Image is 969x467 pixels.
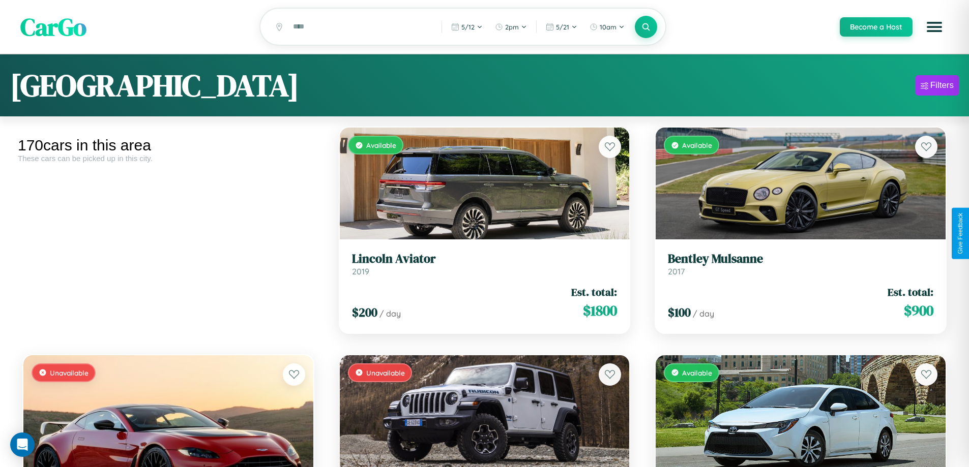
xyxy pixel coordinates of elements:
div: Filters [930,80,954,90]
span: 10am [600,23,616,31]
span: Unavailable [50,368,89,377]
span: $ 1800 [583,300,617,321]
span: / day [693,308,714,319]
div: 170 cars in this area [18,137,319,154]
button: 5/21 [541,19,582,35]
a: Lincoln Aviator2019 [352,252,618,276]
span: 2pm [505,23,519,31]
button: 2pm [490,19,532,35]
h1: [GEOGRAPHIC_DATA] [10,65,299,106]
span: Available [682,368,712,377]
span: Available [682,141,712,149]
button: 5/12 [446,19,488,35]
h3: Lincoln Aviator [352,252,618,266]
span: $ 900 [904,300,933,321]
div: Open Intercom Messenger [10,432,35,457]
span: 5 / 12 [461,23,475,31]
span: Unavailable [366,368,405,377]
button: Open menu [920,13,949,41]
span: 2019 [352,266,369,276]
h3: Bentley Mulsanne [668,252,933,266]
span: / day [379,308,401,319]
span: 5 / 21 [556,23,569,31]
span: CarGo [20,10,86,44]
button: 10am [584,19,630,35]
span: Est. total: [888,285,933,299]
span: $ 100 [668,304,691,321]
div: These cars can be picked up in this city. [18,154,319,163]
span: Available [366,141,396,149]
button: Filters [916,75,959,96]
span: 2017 [668,266,685,276]
span: $ 200 [352,304,377,321]
a: Bentley Mulsanne2017 [668,252,933,276]
div: Give Feedback [957,213,964,254]
button: Become a Host [840,17,913,37]
span: Est. total: [571,285,617,299]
